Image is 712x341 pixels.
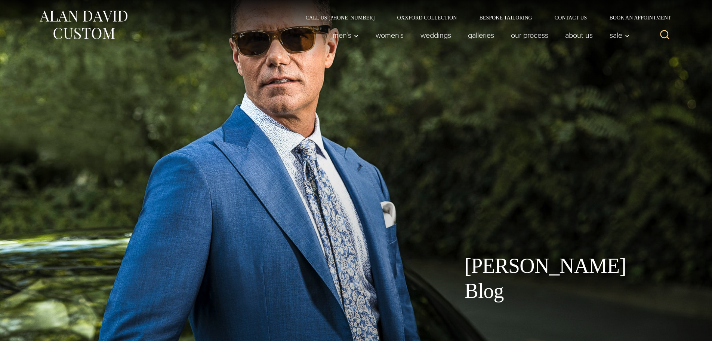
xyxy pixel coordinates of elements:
[459,28,502,43] a: Galleries
[656,26,674,44] button: View Search Form
[610,31,630,39] span: Sale
[465,253,633,304] h1: [PERSON_NAME] Blog
[598,15,674,20] a: Book an Appointment
[367,28,412,43] a: Women’s
[333,31,359,39] span: Men’s
[557,28,601,43] a: About Us
[295,15,674,20] nav: Secondary Navigation
[386,15,468,20] a: Oxxford Collection
[38,8,128,42] img: Alan David Custom
[543,15,598,20] a: Contact Us
[502,28,557,43] a: Our Process
[468,15,543,20] a: Bespoke Tailoring
[324,28,634,43] nav: Primary Navigation
[295,15,386,20] a: Call Us [PHONE_NUMBER]
[412,28,459,43] a: weddings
